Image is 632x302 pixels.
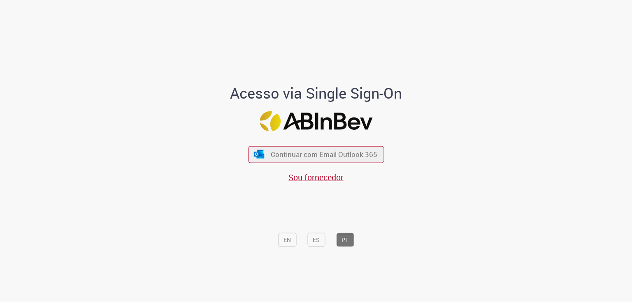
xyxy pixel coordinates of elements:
[248,146,384,163] button: ícone Azure/Microsoft 360 Continuar com Email Outlook 365
[288,172,344,183] a: Sou fornecedor
[336,233,354,247] button: PT
[253,150,265,159] img: ícone Azure/Microsoft 360
[278,233,296,247] button: EN
[202,85,430,101] h1: Acesso via Single Sign-On
[307,233,325,247] button: ES
[260,111,372,131] img: Logo ABInBev
[271,150,377,159] span: Continuar com Email Outlook 365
